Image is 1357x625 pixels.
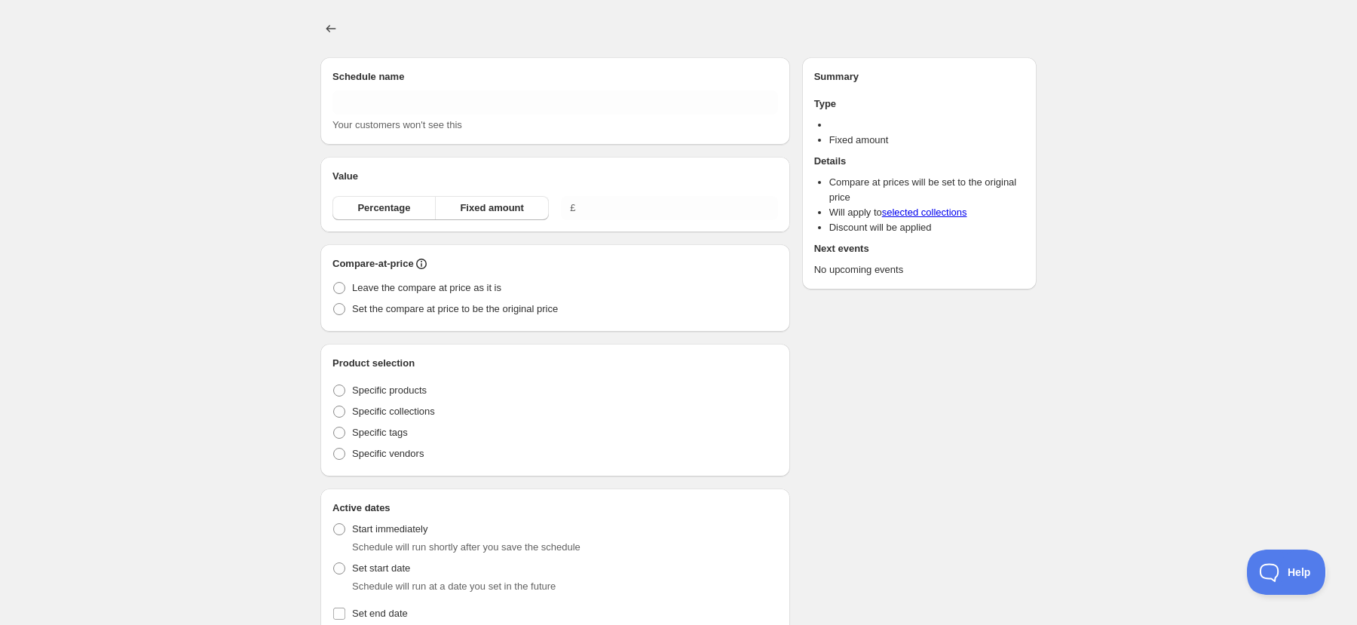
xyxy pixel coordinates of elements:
[332,169,778,184] h2: Value
[352,608,408,619] span: Set end date
[352,427,408,438] span: Specific tags
[320,18,342,39] button: Schedules
[882,207,967,218] a: selected collections
[352,282,501,293] span: Leave the compare at price as it is
[829,205,1025,220] li: Will apply to
[352,562,410,574] span: Set start date
[829,220,1025,235] li: Discount will be applied
[357,201,410,216] span: Percentage
[814,241,1025,256] h2: Next events
[352,581,556,592] span: Schedule will run at a date you set in the future
[332,69,778,84] h2: Schedule name
[352,541,580,553] span: Schedule will run shortly after you save the schedule
[570,202,575,213] span: £
[352,523,427,535] span: Start immediately
[352,384,427,396] span: Specific products
[352,406,435,417] span: Specific collections
[814,69,1025,84] h2: Summary
[332,501,778,516] h2: Active dates
[332,256,414,271] h2: Compare-at-price
[352,303,558,314] span: Set the compare at price to be the original price
[332,356,778,371] h2: Product selection
[460,201,524,216] span: Fixed amount
[332,119,462,130] span: Your customers won't see this
[435,196,549,220] button: Fixed amount
[352,448,424,459] span: Specific vendors
[814,97,1025,112] h2: Type
[814,154,1025,169] h2: Details
[332,196,436,220] button: Percentage
[829,133,1025,148] li: Fixed amount
[829,175,1025,205] li: Compare at prices will be set to the original price
[1247,550,1327,595] iframe: Toggle Customer Support
[814,262,1025,277] p: No upcoming events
